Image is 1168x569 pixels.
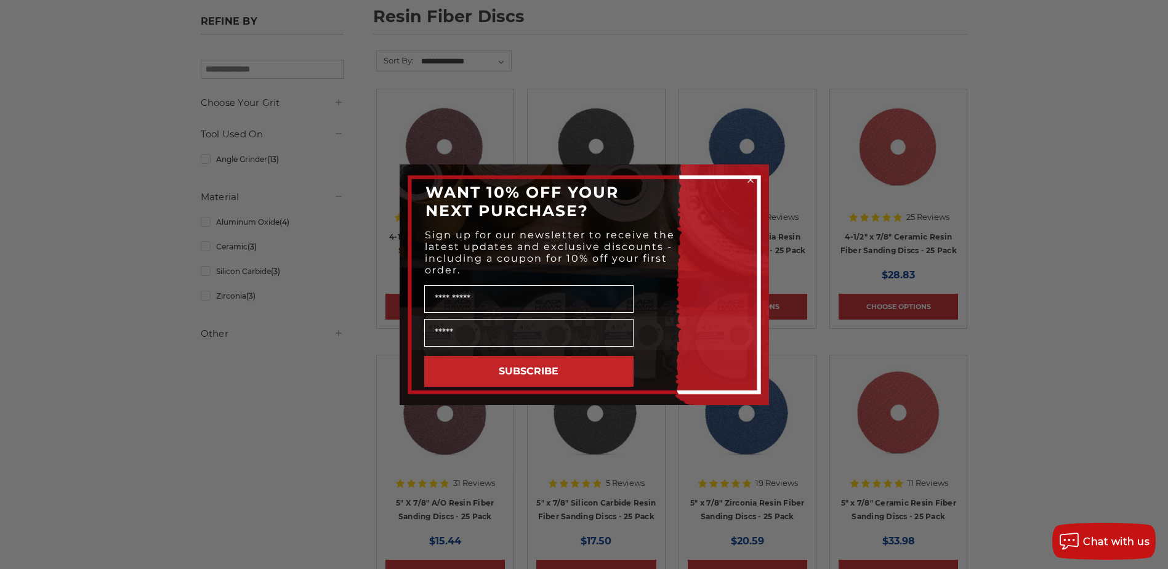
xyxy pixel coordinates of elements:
button: Close dialog [744,174,757,186]
button: Chat with us [1052,523,1156,560]
span: WANT 10% OFF YOUR NEXT PURCHASE? [425,183,619,220]
span: Sign up for our newsletter to receive the latest updates and exclusive discounts - including a co... [425,229,675,276]
input: Email [424,319,634,347]
button: SUBSCRIBE [424,356,634,387]
span: Chat with us [1083,536,1150,547]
